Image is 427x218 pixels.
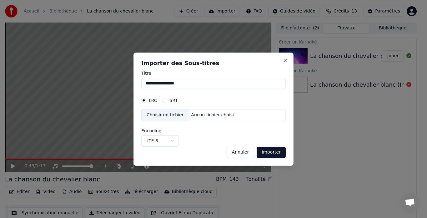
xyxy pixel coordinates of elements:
[257,146,286,158] button: Importer
[141,60,286,66] h2: Importer des Sous-titres
[188,112,236,118] div: Aucun fichier choisi
[170,98,178,103] label: SRT
[227,146,254,158] button: Annuler
[142,109,188,121] div: Choisir un fichier
[141,128,179,133] label: Encoding
[141,71,286,75] label: Titre
[149,98,157,103] label: LRC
